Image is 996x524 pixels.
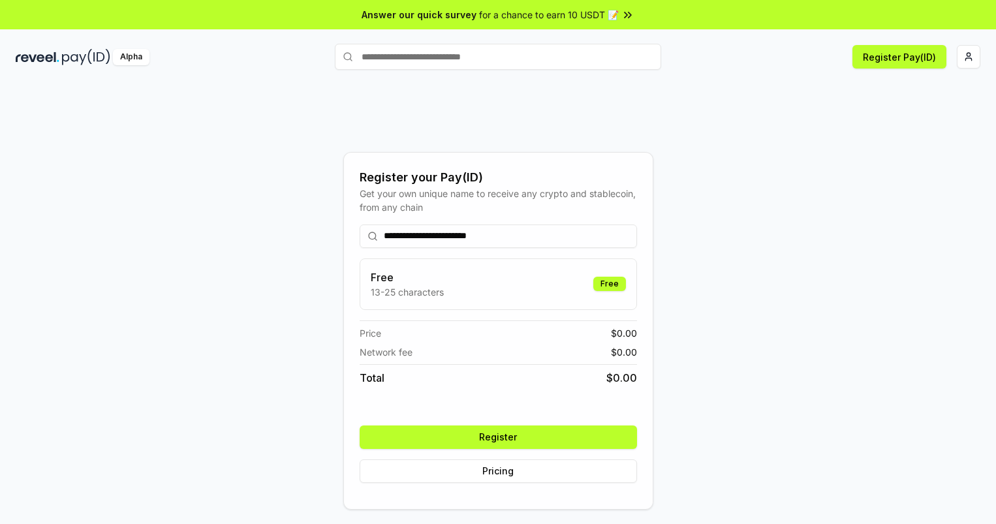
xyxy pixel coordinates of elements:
[360,168,637,187] div: Register your Pay(ID)
[360,326,381,340] span: Price
[606,370,637,386] span: $ 0.00
[16,49,59,65] img: reveel_dark
[360,345,412,359] span: Network fee
[113,49,149,65] div: Alpha
[852,45,946,69] button: Register Pay(ID)
[360,459,637,483] button: Pricing
[371,285,444,299] p: 13-25 characters
[362,8,476,22] span: Answer our quick survey
[593,277,626,291] div: Free
[611,326,637,340] span: $ 0.00
[360,425,637,449] button: Register
[360,370,384,386] span: Total
[479,8,619,22] span: for a chance to earn 10 USDT 📝
[371,270,444,285] h3: Free
[62,49,110,65] img: pay_id
[611,345,637,359] span: $ 0.00
[360,187,637,214] div: Get your own unique name to receive any crypto and stablecoin, from any chain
